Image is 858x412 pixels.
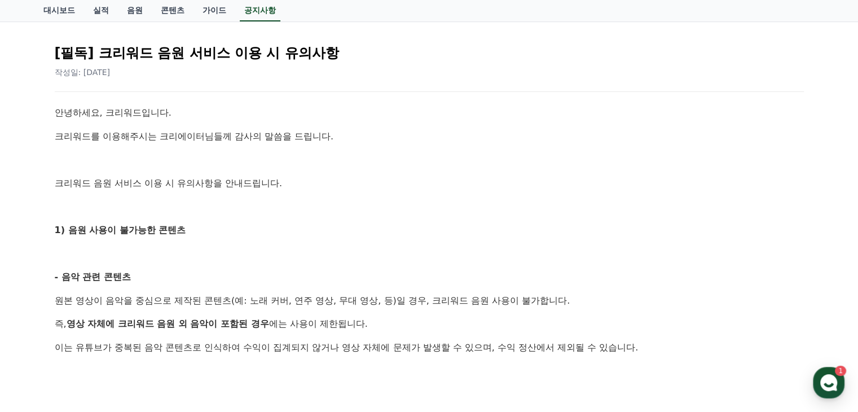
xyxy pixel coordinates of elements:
strong: 1) 음원 사용이 불가능한 콘텐츠 [55,225,186,235]
a: 설정 [146,318,217,347]
p: 원본 영상이 음악을 중심으로 제작된 콘텐츠(예: 노래 커버, 연주 영상, 무대 영상, 등)일 경우, 크리워드 음원 사용이 불가합니다. [55,293,804,308]
span: 홈 [36,335,42,344]
a: 홈 [3,318,74,347]
a: 1대화 [74,318,146,347]
p: 안녕하세요, 크리워드입니다. [55,106,804,120]
span: 설정 [174,335,188,344]
h2: [필독] 크리워드 음원 서비스 이용 시 유의사항 [55,44,804,62]
p: 즉, 에는 사용이 제한됩니다. [55,317,804,331]
strong: 영상 자체에 크리워드 음원 외 음악이 포함된 경우 [67,318,269,329]
span: 작성일: [DATE] [55,68,111,77]
span: 대화 [103,336,117,345]
p: 크리워드를 이용해주시는 크리에이터님들께 감사의 말씀을 드립니다. [55,129,804,144]
strong: - 음악 관련 콘텐츠 [55,271,131,282]
p: 이는 유튜브가 중복된 음악 콘텐츠로 인식하여 수익이 집계되지 않거나 영상 자체에 문제가 발생할 수 있으며, 수익 정산에서 제외될 수 있습니다. [55,340,804,355]
p: 크리워드 음원 서비스 이용 시 유의사항을 안내드립니다. [55,176,804,191]
span: 1 [115,318,118,327]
